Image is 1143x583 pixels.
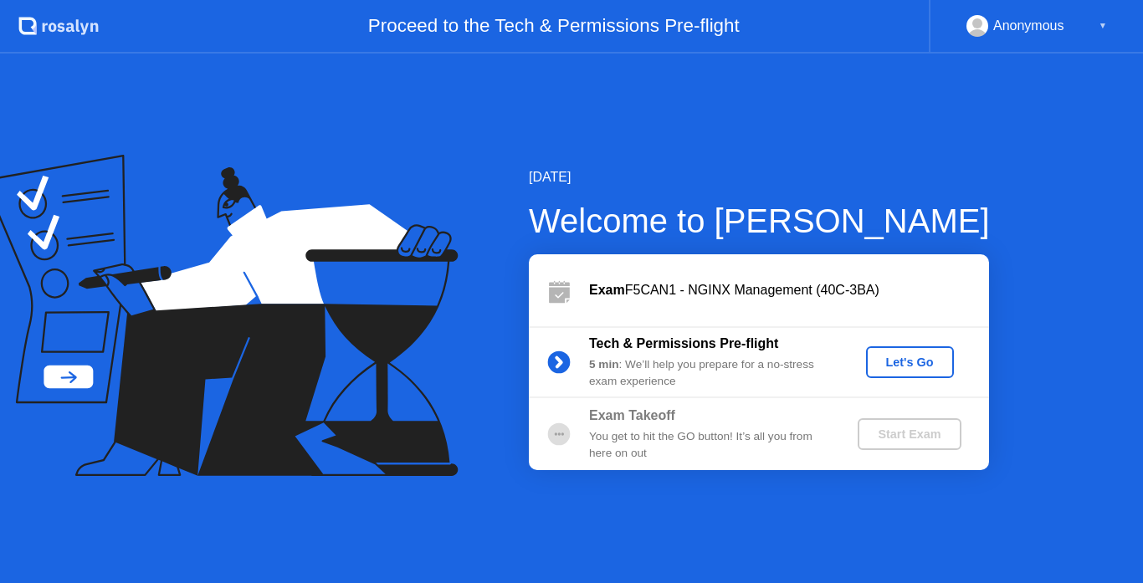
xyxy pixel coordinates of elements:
[1099,15,1107,37] div: ▼
[529,167,990,187] div: [DATE]
[589,428,830,463] div: You get to hit the GO button! It’s all you from here on out
[589,408,675,422] b: Exam Takeoff
[866,346,954,378] button: Let's Go
[589,356,830,391] div: : We’ll help you prepare for a no-stress exam experience
[589,358,619,371] b: 5 min
[529,196,990,246] div: Welcome to [PERSON_NAME]
[873,355,947,369] div: Let's Go
[858,418,961,450] button: Start Exam
[864,427,954,441] div: Start Exam
[589,336,778,350] b: Tech & Permissions Pre-flight
[993,15,1064,37] div: Anonymous
[589,280,989,300] div: F5CAN1 - NGINX Management (40C-3BA)
[589,283,625,297] b: Exam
